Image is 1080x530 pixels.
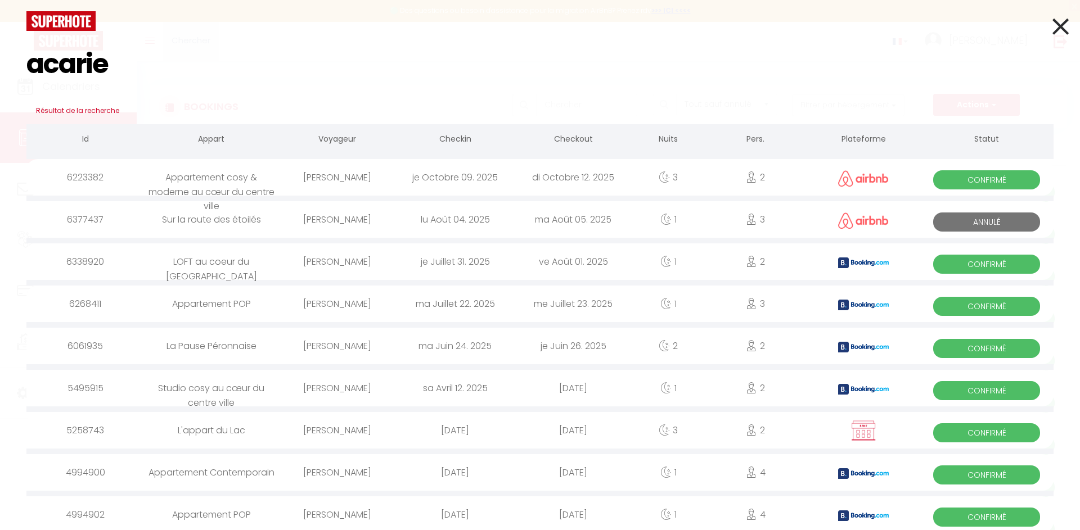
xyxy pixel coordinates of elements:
div: L'appart du Lac [145,412,278,449]
div: je Juillet 31. 2025 [396,243,514,280]
div: Appartement POP [145,286,278,322]
div: 2 [704,328,807,364]
div: sa Avril 12. 2025 [396,370,514,406]
div: 6338920 [26,243,145,280]
img: airbnb2.png [838,212,889,229]
div: 2 [704,412,807,449]
div: 5495915 [26,370,145,406]
img: rent.png [849,420,877,441]
span: Confirmé [933,170,1040,189]
div: [PERSON_NAME] [278,201,396,238]
div: Appartement cosy & moderne au cœur du centre ville [145,159,278,196]
th: Nuits [632,124,704,156]
th: Statut [920,124,1054,156]
div: di Octobre 12. 2025 [514,159,632,196]
div: ma Août 05. 2025 [514,201,632,238]
span: Confirmé [933,339,1040,358]
div: [DATE] [396,412,514,449]
div: 6223382 [26,159,145,196]
div: [DATE] [514,454,632,491]
img: logo [26,11,96,31]
div: [PERSON_NAME] [278,370,396,406]
span: Confirmé [933,297,1040,316]
img: booking2.png [838,468,889,479]
img: booking2.png [838,384,889,395]
div: [DATE] [514,370,632,406]
span: Confirmé [933,255,1040,274]
img: airbnb2.png [838,170,889,187]
div: ma Juillet 22. 2025 [396,286,514,322]
th: Id [26,124,145,156]
div: 3 [704,201,807,238]
div: 1 [632,454,704,491]
div: 5258743 [26,412,145,449]
img: booking2.png [838,510,889,521]
div: je Octobre 09. 2025 [396,159,514,196]
img: booking2.png [838,342,889,352]
div: LOFT au coeur du [GEOGRAPHIC_DATA] [145,243,278,280]
div: 6061935 [26,328,145,364]
div: 2 [704,159,807,196]
div: [PERSON_NAME] [278,328,396,364]
th: Pers. [704,124,807,156]
div: [PERSON_NAME] [278,454,396,491]
div: [PERSON_NAME] [278,286,396,322]
div: [PERSON_NAME] [278,412,396,449]
div: [PERSON_NAME] [278,243,396,280]
div: Appartement Contemporain [145,454,278,491]
div: La Pause Péronnaise [145,328,278,364]
div: me Juillet 23. 2025 [514,286,632,322]
th: Plateforme [807,124,920,156]
div: [DATE] [514,412,632,449]
th: Checkout [514,124,632,156]
div: [PERSON_NAME] [278,159,396,196]
div: 2 [632,328,704,364]
span: Confirmé [933,381,1040,400]
span: Confirmé [933,423,1040,442]
img: booking2.png [838,300,889,310]
div: ve Août 01. 2025 [514,243,632,280]
h3: Résultat de la recherche [26,97,1054,124]
div: [DATE] [396,454,514,491]
div: 6377437 [26,201,145,238]
th: Voyageur [278,124,396,156]
div: 3 [632,159,704,196]
div: 6268411 [26,286,145,322]
div: Studio cosy au cœur du centre ville [145,370,278,406]
div: je Juin 26. 2025 [514,328,632,364]
div: 4994900 [26,454,145,491]
span: Confirmé [933,465,1040,484]
img: booking2.png [838,257,889,268]
div: 4 [704,454,807,491]
span: Confirmé [933,508,1040,527]
div: 1 [632,286,704,322]
div: 2 [704,243,807,280]
div: 3 [704,286,807,322]
div: Sur la route des étoilés [145,201,278,238]
div: 3 [632,412,704,449]
span: Annulé [933,212,1040,232]
th: Appart [145,124,278,156]
div: 1 [632,243,704,280]
div: 2 [704,370,807,406]
div: 1 [632,370,704,406]
th: Checkin [396,124,514,156]
div: 1 [632,201,704,238]
div: lu Août 04. 2025 [396,201,514,238]
div: ma Juin 24. 2025 [396,328,514,364]
input: Tapez pour rechercher... [26,31,1054,97]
